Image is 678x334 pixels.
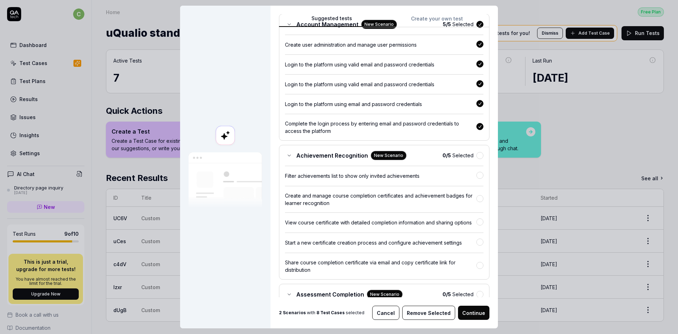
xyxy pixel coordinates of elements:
div: Create user administration and manage user permissions [285,41,476,48]
div: Create and manage course completion certificates and achievement badges for learner recognition [285,192,476,207]
span: Assessment Completion [296,290,364,299]
div: Complete the login process by entering email and password credentials to access the platform [285,120,476,135]
span: Selected [442,291,474,298]
button: Suggested tests [279,14,384,27]
b: 2 Scenarios [279,310,306,315]
div: Filter achievements list to show only invited achievements [285,172,476,180]
b: 0 / 5 [442,291,451,297]
b: 8 Test Cases [316,310,345,315]
div: Login to the platform using valid email and password credentials [285,81,476,88]
button: Continue [458,306,489,320]
button: Create your own test [384,14,489,27]
span: with selected [279,310,364,316]
button: Cancel [372,306,399,320]
div: New Scenario [367,290,403,299]
img: Our AI scans your site and suggests things to test [189,152,262,209]
div: Start a new certificate creation process and configure achievement settings [285,239,476,246]
span: Selected [442,152,474,159]
div: New Scenario [371,151,406,160]
b: 0 / 5 [442,152,451,158]
div: Share course completion certificate via email and copy certificate link for distribution [285,259,476,274]
div: Login to the platform using email and password credentials [285,100,476,108]
div: View course certificate with detailed completion information and sharing options [285,219,476,226]
span: Achievement Recognition [296,151,368,160]
div: Login to the platform using valid email and password credentials [285,61,476,68]
button: Remove Selected [402,306,455,320]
